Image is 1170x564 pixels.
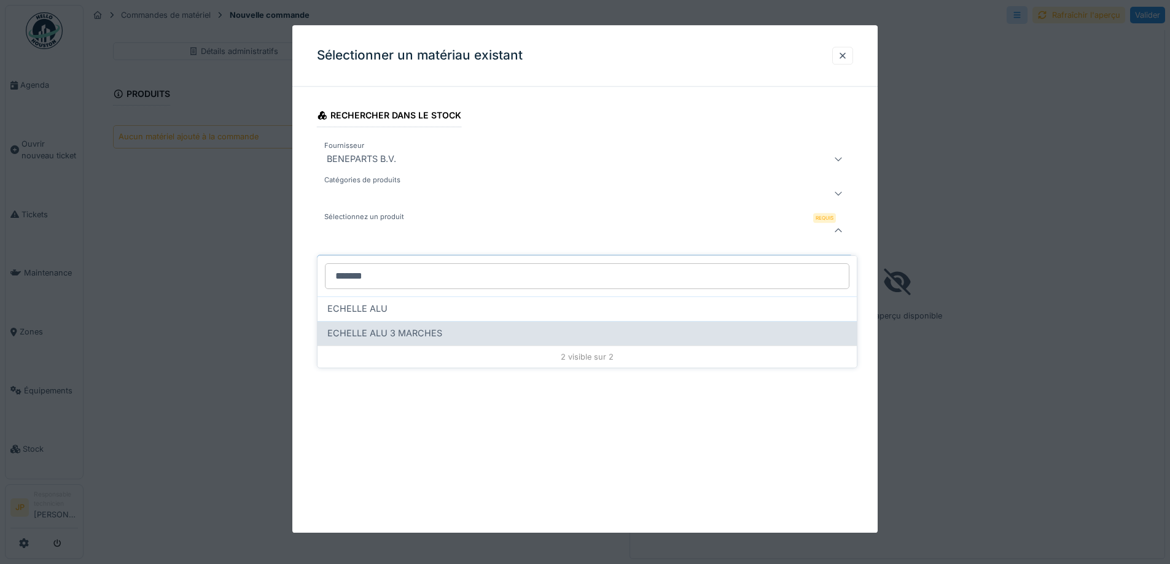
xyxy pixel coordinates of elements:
span: ECHELLE ALU [327,302,388,315]
label: Fournisseur [322,141,367,151]
div: Rechercher dans le stock [317,106,461,127]
span: ECHELLE ALU 3 MARCHES [327,326,442,340]
div: Requis [813,213,836,223]
div: BENEPARTS B.V. [322,152,401,166]
label: Sélectionnez un produit [322,212,407,222]
h3: Sélectionner un matériau existant [317,48,523,63]
div: 2 visible sur 2 [318,346,857,368]
label: Catégories de produits [322,175,403,185]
